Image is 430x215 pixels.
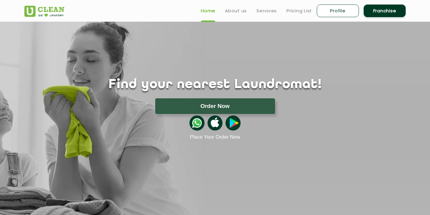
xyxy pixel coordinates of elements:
a: Services [256,7,277,14]
a: Home [201,7,215,14]
a: Pricing List [286,7,312,14]
img: UClean Laundry and Dry Cleaning [24,6,64,17]
img: apple-icon.png [207,115,223,131]
img: playstoreicon.png [226,115,241,131]
a: Place Your Order Now [190,134,240,140]
img: whatsappicon.png [189,115,204,131]
a: About us [225,7,247,14]
button: Order Now [155,98,275,114]
a: Franchise [364,5,406,17]
h1: Find your nearest Laundromat! [20,77,410,92]
a: Profile [317,5,359,17]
